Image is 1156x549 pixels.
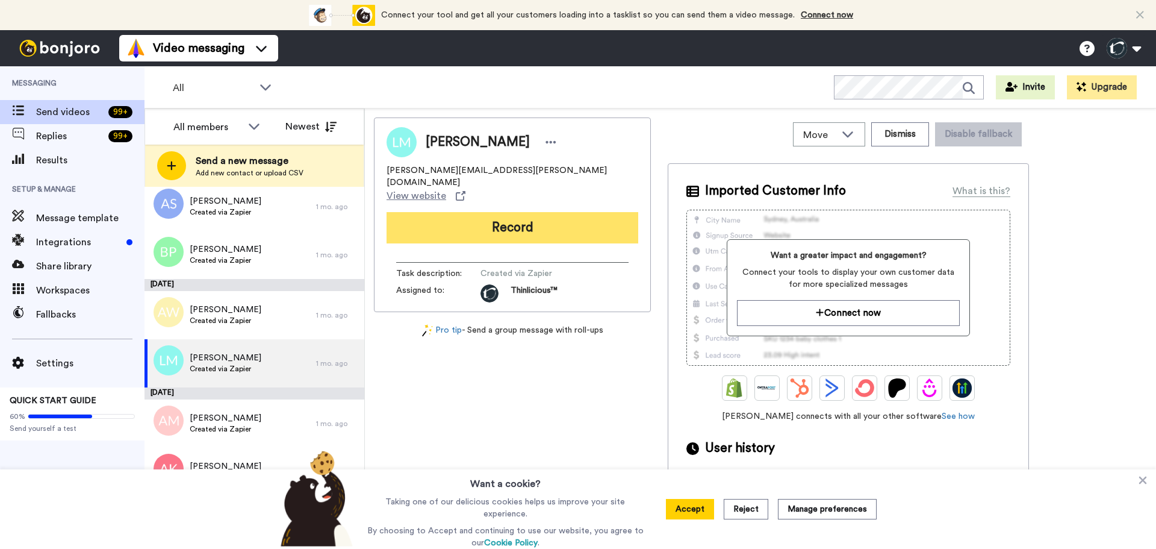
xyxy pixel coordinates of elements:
img: lm.png [154,345,184,375]
span: [PERSON_NAME] [190,460,261,472]
div: animation [309,5,375,26]
a: View website [387,189,465,203]
span: User history [705,439,775,457]
img: GoHighLevel [952,378,972,398]
span: Want a greater impact and engagement? [737,249,959,262]
div: [DATE] [144,387,364,400]
span: Task description : [396,268,480,280]
button: Manage preferences [778,499,877,519]
span: Send yourself a test [10,424,135,433]
button: Connect now [737,300,959,326]
button: Reject [724,499,768,519]
a: Connect now [801,11,853,19]
p: By choosing to Accept and continuing to use our website, you agree to our . [364,525,647,549]
img: as.png [154,189,184,219]
span: Share library [36,259,144,274]
img: Ontraport [757,378,777,398]
img: Drip [920,378,939,398]
img: bb80d5e9-17cb-4b81-af92-26bbb465e57f-1699982490.jpg [480,284,499,303]
span: Workspaces [36,283,144,298]
div: 1 mo. ago [316,419,358,428]
span: Settings [36,356,144,371]
span: Imported Customer Info [705,182,846,200]
img: bp.png [154,237,184,267]
span: [PERSON_NAME] [190,243,261,256]
img: Hubspot [790,378,809,398]
span: [PERSON_NAME] [190,304,261,316]
span: Created via Zapier [190,424,261,434]
img: ConvertKit [855,378,874,398]
img: bear-with-cookie.png [270,450,359,547]
span: Replies [36,129,104,143]
div: 99 + [108,130,132,142]
span: All [173,81,253,95]
a: Cookie Policy [484,539,538,547]
div: Created via Zapier [765,467,848,482]
img: Image of Louise McNeish [387,127,417,157]
span: Created via Zapier [480,268,595,280]
span: Integrations [36,235,122,249]
img: Shopify [725,378,744,398]
div: 1 mo. ago [316,359,358,368]
span: Created via Zapier [190,207,261,217]
div: 99 + [108,106,132,118]
button: Record [387,212,638,243]
span: [PERSON_NAME] [190,352,261,364]
span: Add new contact or upload CSV [196,168,303,178]
div: 1 mo. ago [316,250,358,260]
a: See how [942,412,975,421]
span: [PERSON_NAME][EMAIL_ADDRESS][PERSON_NAME][DOMAIN_NAME] [387,165,638,189]
span: Send a new message [196,154,303,168]
img: aw.png [154,297,184,327]
div: [DATE] [144,279,364,291]
button: Accept [666,499,714,519]
button: Dismiss [871,122,929,146]
button: Invite [996,75,1055,99]
div: What is this? [952,184,1010,198]
h3: Want a cookie? [470,469,541,491]
button: Disable fallback [935,122,1022,146]
span: Send videos [36,105,104,119]
img: am.png [154,406,184,436]
span: Message template [36,211,144,225]
img: vm-color.svg [126,39,146,58]
img: bj-logo-header-white.svg [14,40,105,57]
img: Patreon [887,378,907,398]
button: Upgrade [1067,75,1137,99]
span: [PERSON_NAME] [190,195,261,207]
div: 1 mo. ago [316,310,358,320]
span: Connect your tool and get all your customers loading into a tasklist so you can send them a video... [381,11,795,19]
span: Created via Zapier [190,256,261,265]
span: QUICK START GUIDE [10,397,96,405]
span: 60% [10,412,25,421]
p: Taking one of our delicious cookies helps us improve your site experience. [364,496,647,520]
div: - Send a group message with roll-ups [374,324,651,337]
span: Created via Zapier [190,364,261,374]
img: ActiveCampaign [822,378,842,398]
span: Assigned to: [396,284,480,303]
img: ak.png [154,454,184,484]
div: 1 mo. ago [316,202,358,212]
span: Results [36,153,144,168]
a: Pro tip [422,324,462,337]
img: magic-wand.svg [422,324,433,337]
span: Thinlicious™ [511,284,558,303]
button: Newest [276,115,346,139]
span: Video messaging [153,40,244,57]
div: All members [173,120,242,134]
span: [PERSON_NAME] connects with all your other software [686,410,1010,422]
span: [PERSON_NAME] [190,412,261,424]
span: Move [803,128,836,142]
span: Connect your tools to display your own customer data for more specialized messages [737,266,959,290]
span: Fallbacks [36,307,144,322]
span: View website [387,189,446,203]
span: [PERSON_NAME] [426,133,530,151]
span: Created via Zapier [190,316,261,325]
